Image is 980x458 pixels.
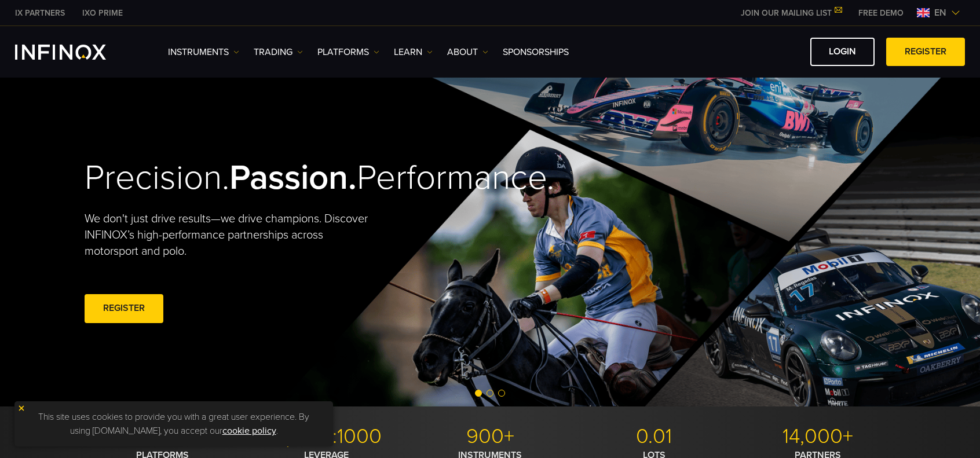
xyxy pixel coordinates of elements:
img: yellow close icon [17,404,25,412]
a: REGISTER [886,38,965,66]
a: JOIN OUR MAILING LIST [732,8,850,18]
p: 0.01 [576,424,732,449]
span: en [930,6,951,20]
span: Go to slide 3 [498,390,505,397]
a: INFINOX Logo [15,45,133,60]
h2: Precision. Performance. [85,157,449,199]
a: INFINOX [6,7,74,19]
a: SPONSORSHIPS [503,45,569,59]
a: cookie policy [222,425,276,437]
strong: Passion. [229,157,357,199]
a: TRADING [254,45,303,59]
p: We don't just drive results—we drive champions. Discover INFINOX’s high-performance partnerships ... [85,211,376,259]
a: Learn [394,45,433,59]
a: PLATFORMS [317,45,379,59]
p: This site uses cookies to provide you with a great user experience. By using [DOMAIN_NAME], you a... [20,407,327,441]
p: 900+ [412,424,568,449]
span: Go to slide 2 [487,390,493,397]
a: Instruments [168,45,239,59]
a: ABOUT [447,45,488,59]
span: Go to slide 1 [475,390,482,397]
a: INFINOX [74,7,131,19]
a: LOGIN [810,38,875,66]
a: REGISTER [85,294,163,323]
a: INFINOX MENU [850,7,912,19]
p: 14,000+ [740,424,895,449]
